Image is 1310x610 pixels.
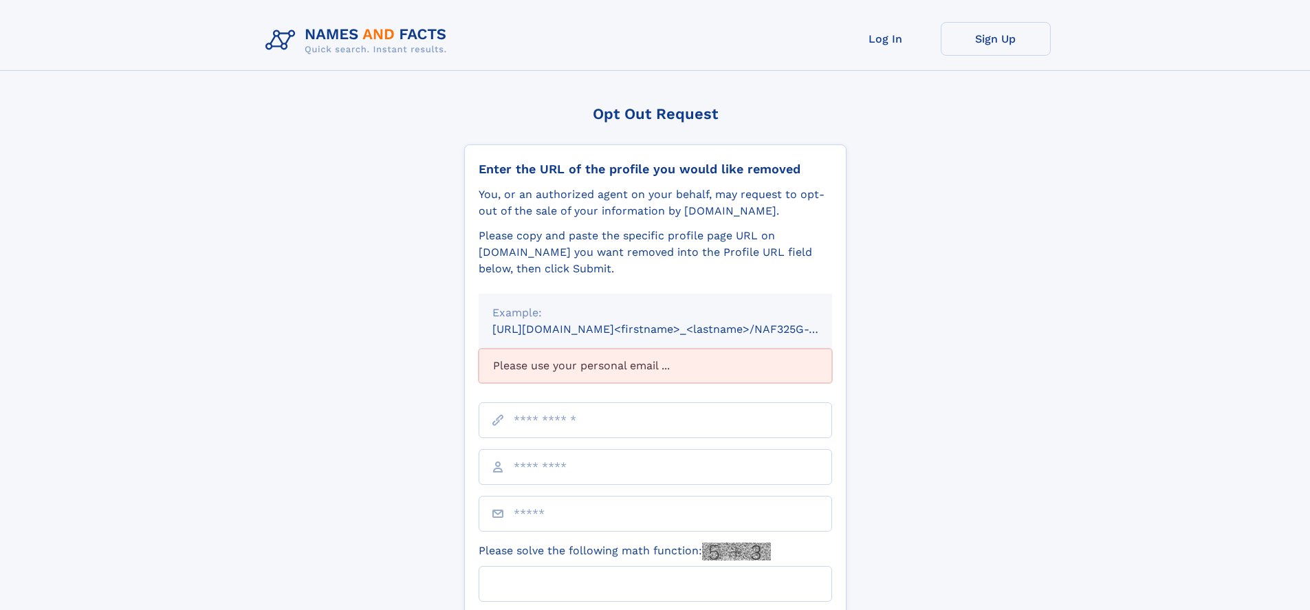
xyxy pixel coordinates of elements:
div: Please copy and paste the specific profile page URL on [DOMAIN_NAME] you want removed into the Pr... [479,228,832,277]
div: Opt Out Request [464,105,847,122]
div: Example: [492,305,818,321]
div: Enter the URL of the profile you would like removed [479,162,832,177]
img: Logo Names and Facts [260,22,458,59]
a: Log In [831,22,941,56]
small: [URL][DOMAIN_NAME]<firstname>_<lastname>/NAF325G-xxxxxxxx [492,323,858,336]
a: Sign Up [941,22,1051,56]
div: You, or an authorized agent on your behalf, may request to opt-out of the sale of your informatio... [479,186,832,219]
div: Please use your personal email ... [479,349,832,383]
label: Please solve the following math function: [479,543,771,560]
